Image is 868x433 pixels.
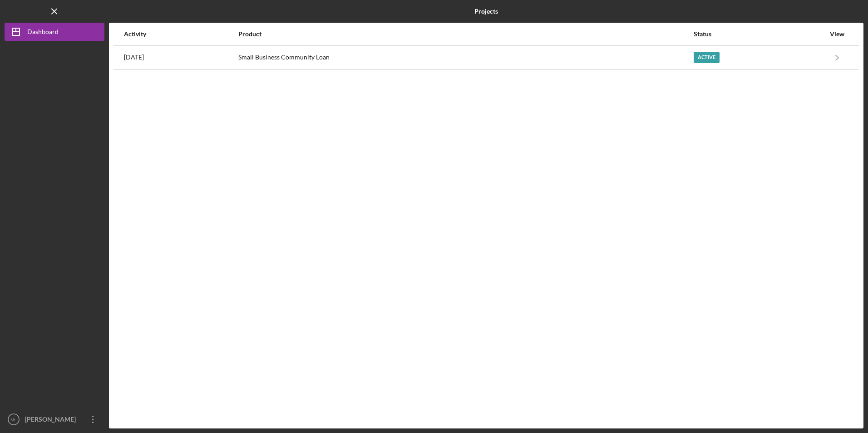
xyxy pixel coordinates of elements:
[826,30,848,38] div: View
[23,410,82,431] div: [PERSON_NAME]
[124,30,237,38] div: Activity
[474,8,498,15] b: Projects
[10,417,17,422] text: ML
[238,46,693,69] div: Small Business Community Loan
[5,23,104,41] button: Dashboard
[694,30,825,38] div: Status
[27,23,59,43] div: Dashboard
[124,54,144,61] time: 2025-09-18 21:21
[238,30,693,38] div: Product
[5,410,104,428] button: ML[PERSON_NAME]
[694,52,720,63] div: Active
